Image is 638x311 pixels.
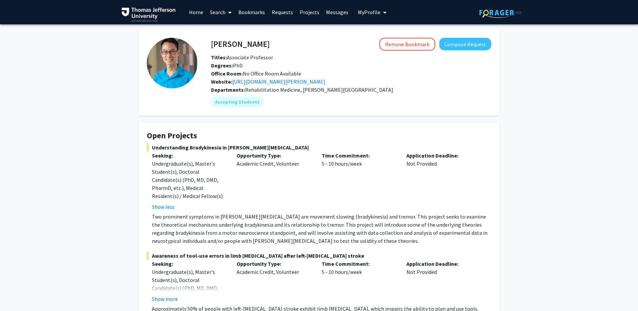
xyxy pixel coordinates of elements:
[268,0,296,24] a: Requests
[232,78,325,85] a: Opens in a new tab
[186,0,207,24] a: Home
[122,7,176,22] img: Thomas Jefferson University Logo
[317,260,401,303] div: 5 - 10 hours/week
[379,38,435,51] button: Remove Bookmark
[211,62,233,69] b: Degrees:
[401,151,486,211] div: Not Provided
[245,86,393,93] span: Rehabilitation Medicine, [PERSON_NAME][GEOGRAPHIC_DATA]
[152,260,227,268] p: Seeking:
[406,260,481,268] p: Application Deadline:
[147,131,491,141] h4: Open Projects
[152,203,175,211] button: Show less
[322,151,396,160] p: Time Commitment:
[211,86,245,93] b: Departments:
[323,0,352,24] a: Messages
[211,96,264,107] mat-chip: Accepting Students
[235,0,268,24] a: Bookmarks
[358,9,380,16] span: My Profile
[152,213,491,245] p: Two prominent symptoms in [PERSON_NAME][MEDICAL_DATA] are movement slowing (bradykinesia) and tre...
[211,78,232,85] b: Website:
[296,0,323,24] a: Projects
[152,268,227,308] div: Undergraduate(s), Master's Student(s), Doctoral Candidate(s) (PhD, MD, DMD, PharmD, etc.), Medica...
[152,160,227,200] div: Undergraduate(s), Master's Student(s), Doctoral Candidate(s) (PhD, MD, DMD, PharmD, etc.), Medica...
[211,54,227,61] b: Titles:
[232,151,316,211] div: Academic Credit, Volunteer
[5,281,29,306] iframe: Chat
[147,38,197,88] img: Profile Picture
[317,151,401,211] div: 5 - 10 hours/week
[439,38,491,50] button: Compose Request to Aaron Wong
[211,62,243,69] span: PhD
[152,295,178,303] button: Show more
[237,151,311,160] p: Opportunity Type:
[211,38,270,50] h4: [PERSON_NAME]
[479,7,522,18] img: ForagerOne Logo
[237,260,311,268] p: Opportunity Type:
[232,260,316,303] div: Academic Credit, Volunteer
[147,143,491,151] span: Understanding Bradykinesia in [PERSON_NAME][MEDICAL_DATA]
[401,260,486,303] div: Not Provided
[322,260,396,268] p: Time Commitment:
[211,54,273,61] span: Associate Professor
[152,151,227,160] p: Seeking:
[211,70,301,77] span: No Office Room Available
[406,151,481,160] p: Application Deadline:
[147,252,491,260] span: Awareness of tool-use errors in limb [MEDICAL_DATA] after left-[MEDICAL_DATA] stroke
[211,70,243,77] b: Office Room:
[207,0,235,24] a: Search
